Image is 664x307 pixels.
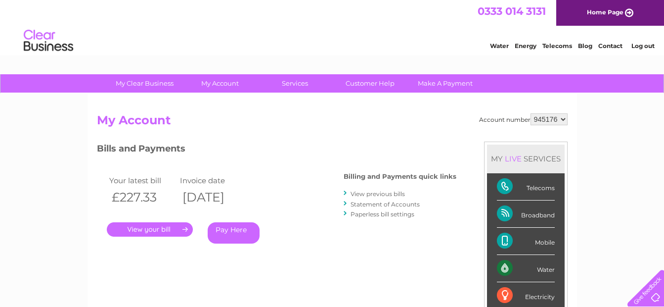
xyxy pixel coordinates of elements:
div: LIVE [503,154,524,163]
div: Broadband [497,201,555,228]
a: My Account [179,74,261,93]
a: Contact [598,42,622,50]
td: Your latest bill [107,174,178,187]
a: Paperless bill settings [351,210,414,218]
a: Services [254,74,336,93]
div: Account number [479,113,568,125]
a: Pay Here [208,222,260,244]
a: Blog [578,42,592,50]
h3: Bills and Payments [97,142,456,159]
div: Telecoms [497,173,555,201]
a: Energy [515,42,536,50]
a: View previous bills [351,190,405,198]
a: Water [490,42,509,50]
h4: Billing and Payments quick links [344,173,456,180]
div: MY SERVICES [487,145,565,173]
a: 0333 014 3131 [478,5,546,17]
div: Water [497,255,555,282]
a: . [107,222,193,237]
td: Invoice date [177,174,249,187]
a: Statement of Accounts [351,201,420,208]
a: Telecoms [542,42,572,50]
a: My Clear Business [104,74,185,93]
a: Log out [631,42,655,50]
a: Make A Payment [404,74,486,93]
h2: My Account [97,113,568,132]
th: £227.33 [107,187,178,207]
img: logo.png [23,26,74,56]
div: Mobile [497,228,555,255]
th: [DATE] [177,187,249,207]
div: Clear Business is a trading name of Verastar Limited (registered in [GEOGRAPHIC_DATA] No. 3667643... [99,5,566,48]
a: Customer Help [329,74,411,93]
